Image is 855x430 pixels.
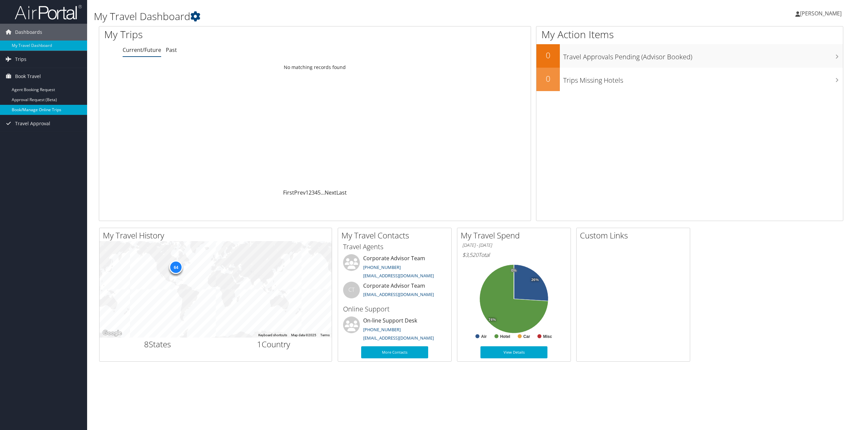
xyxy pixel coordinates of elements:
[15,115,50,132] span: Travel Approval
[363,273,434,279] a: [EMAIL_ADDRESS][DOMAIN_NAME]
[363,264,401,270] a: [PHONE_NUMBER]
[257,339,262,350] span: 1
[363,291,434,297] a: [EMAIL_ADDRESS][DOMAIN_NAME]
[318,189,321,196] a: 5
[580,230,690,241] h2: Custom Links
[800,10,842,17] span: [PERSON_NAME]
[363,327,401,333] a: [PHONE_NUMBER]
[341,230,451,241] h2: My Travel Contacts
[363,335,434,341] a: [EMAIL_ADDRESS][DOMAIN_NAME]
[481,334,487,339] text: Air
[101,329,123,338] img: Google
[320,333,330,337] a: Terms (opens in new tab)
[343,304,446,314] h3: Online Support
[15,4,82,20] img: airportal-logo.png
[536,50,560,61] h2: 0
[523,334,530,339] text: Car
[461,230,571,241] h2: My Travel Spend
[462,251,566,259] h6: Total
[336,189,347,196] a: Last
[340,316,450,344] li: On-line Support Desk
[361,346,428,358] a: More Contacts
[15,68,41,85] span: Book Travel
[536,73,560,84] h2: 0
[343,242,446,252] h3: Travel Agents
[291,333,316,337] span: Map data ©2025
[536,44,843,68] a: 0Travel Approvals Pending (Advisor Booked)
[500,334,510,339] text: Hotel
[105,339,211,350] h2: States
[309,189,312,196] a: 2
[294,189,306,196] a: Prev
[488,318,496,322] tspan: 74%
[221,339,327,350] h2: Country
[536,27,843,42] h1: My Action Items
[169,260,183,274] div: 64
[103,230,332,241] h2: My Travel History
[462,251,478,259] span: $3,520
[511,269,517,273] tspan: 0%
[306,189,309,196] a: 1
[94,9,597,23] h1: My Travel Dashboard
[15,24,42,41] span: Dashboards
[321,189,325,196] span: …
[258,333,287,338] button: Keyboard shortcuts
[795,3,848,23] a: [PERSON_NAME]
[531,278,539,282] tspan: 26%
[543,334,552,339] text: Misc
[144,339,149,350] span: 8
[325,189,336,196] a: Next
[340,254,450,282] li: Corporate Advisor Team
[123,46,161,54] a: Current/Future
[536,68,843,91] a: 0Trips Missing Hotels
[315,189,318,196] a: 4
[563,72,843,85] h3: Trips Missing Hotels
[340,282,450,303] li: Corporate Advisor Team
[343,282,360,298] div: CT
[283,189,294,196] a: First
[563,49,843,62] h3: Travel Approvals Pending (Advisor Booked)
[312,189,315,196] a: 3
[99,61,531,73] td: No matching records found
[101,329,123,338] a: Open this area in Google Maps (opens a new window)
[166,46,177,54] a: Past
[480,346,547,358] a: View Details
[104,27,346,42] h1: My Trips
[15,51,26,68] span: Trips
[462,242,566,248] h6: [DATE] - [DATE]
